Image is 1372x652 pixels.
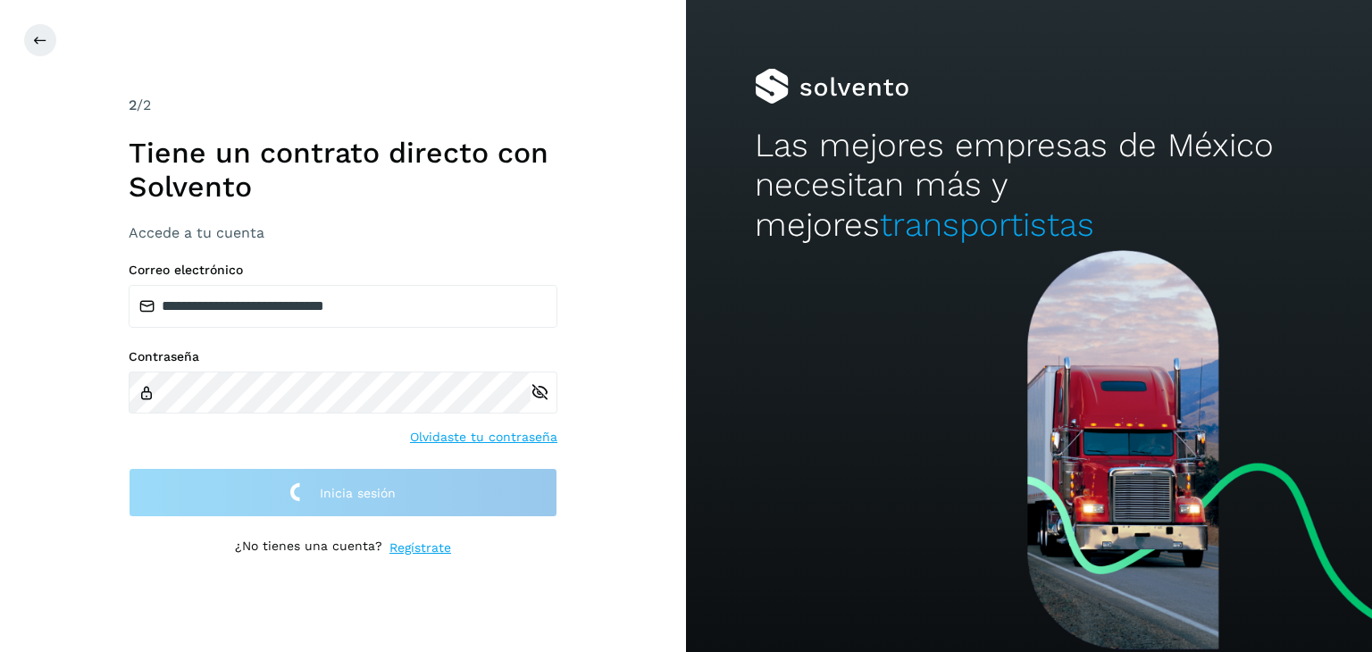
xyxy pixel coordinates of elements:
span: Inicia sesión [320,487,396,499]
a: Olvidaste tu contraseña [410,428,557,447]
span: transportistas [880,205,1094,244]
button: Inicia sesión [129,468,557,517]
a: Regístrate [389,539,451,557]
p: ¿No tienes una cuenta? [235,539,382,557]
h3: Accede a tu cuenta [129,224,557,241]
label: Correo electrónico [129,263,557,278]
span: 2 [129,96,137,113]
h1: Tiene un contrato directo con Solvento [129,136,557,205]
div: /2 [129,95,557,116]
h2: Las mejores empresas de México necesitan más y mejores [755,126,1303,245]
label: Contraseña [129,349,557,364]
